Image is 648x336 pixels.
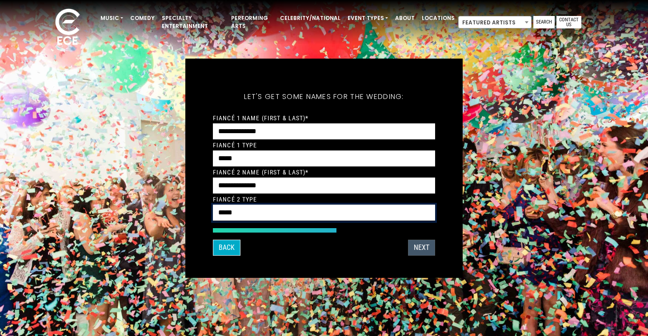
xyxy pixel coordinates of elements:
a: Contact Us [556,16,581,28]
a: Performing Arts [228,11,276,34]
label: Fiancé 2 Name (First & Last)* [213,168,308,176]
img: ece_new_logo_whitev2-1.png [45,6,90,49]
a: Celebrity/National [276,11,344,26]
span: Featured Artists [458,16,532,28]
span: Featured Artists [459,16,531,29]
a: Event Types [344,11,392,26]
button: Back [213,240,240,256]
a: Specialty Entertainment [158,11,228,34]
label: Fiancé 1 Name (First & Last)* [213,114,308,122]
a: Comedy [127,11,158,26]
label: Fiancé 1 Type [213,141,257,149]
h5: Let's get some names for the wedding: [213,81,435,113]
a: Search [533,16,555,28]
a: Locations [418,11,458,26]
a: About [392,11,418,26]
a: Music [97,11,127,26]
button: Next [408,240,435,256]
label: Fiancé 2 Type [213,195,257,203]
